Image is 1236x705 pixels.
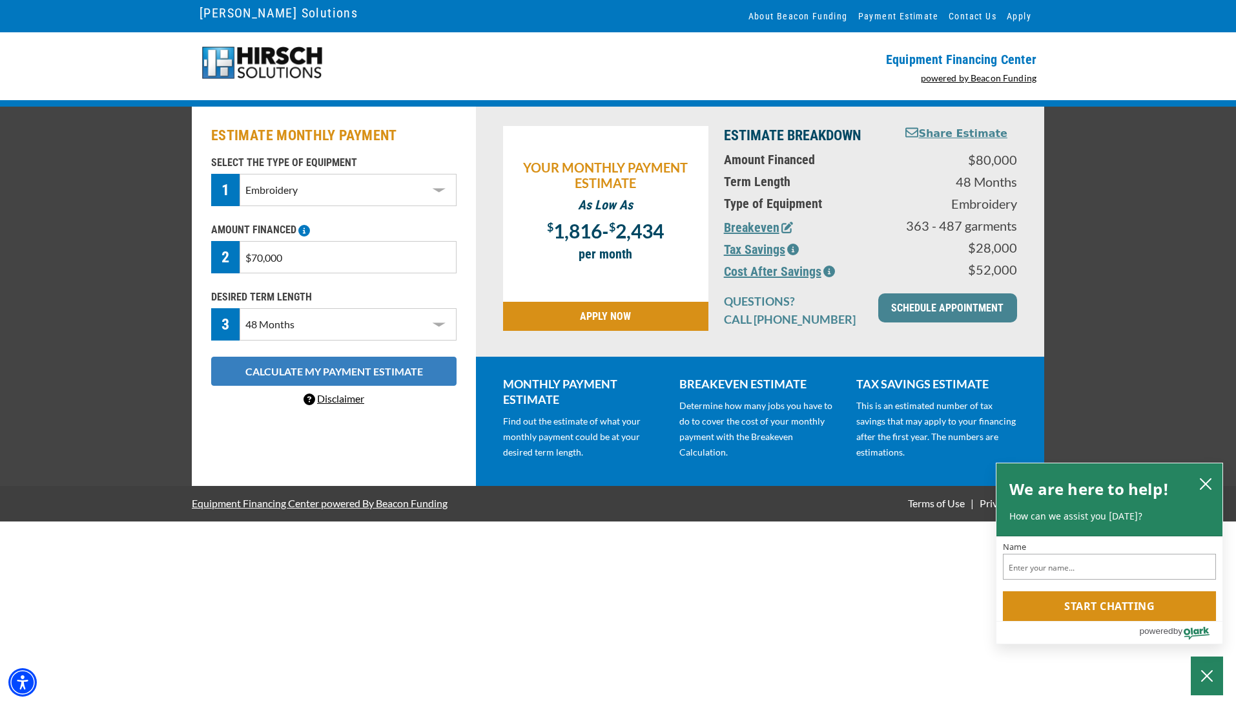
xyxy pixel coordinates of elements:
span: | [971,497,974,509]
button: close chatbox [1195,474,1216,492]
a: Disclaimer [304,392,364,405]
button: Close Chatbox [1191,657,1223,695]
p: TAX SAVINGS ESTIMATE [856,376,1017,392]
span: 2,434 [615,219,664,242]
div: 3 [211,308,240,341]
label: Name [1003,543,1216,551]
p: How can we assist you [DATE]? [1009,510,1210,523]
p: Embroidery [904,196,1017,211]
div: Accessibility Menu [8,668,37,697]
p: Type of Equipment [724,196,889,211]
a: Powered by Olark [1139,622,1222,644]
p: per month [510,246,702,262]
p: $28,000 [904,240,1017,255]
p: $80,000 [904,152,1017,167]
p: 48 Months [904,174,1017,189]
p: - [510,219,702,240]
div: 1 [211,174,240,206]
p: SELECT THE TYPE OF EQUIPMENT [211,155,457,171]
button: Share Estimate [905,126,1007,142]
p: MONTHLY PAYMENT ESTIMATE [503,376,664,407]
span: powered [1139,623,1173,639]
button: Cost After Savings [724,262,835,281]
button: Tax Savings [724,240,799,259]
div: 2 [211,241,240,273]
a: [PERSON_NAME] Solutions [200,2,358,24]
p: Term Length [724,174,889,189]
button: Start chatting [1003,591,1216,621]
h2: We are here to help! [1009,476,1169,502]
input: $0 [240,241,457,273]
a: Privacy Policy - open in a new tab [977,497,1044,509]
p: BREAKEVEN ESTIMATE [679,376,840,392]
p: Amount Financed [724,152,889,167]
span: 1,816 [553,219,602,242]
p: As Low As [510,197,702,213]
p: Equipment Financing Center [626,52,1036,67]
a: APPLY NOW [503,302,708,331]
button: CALCULATE MY PAYMENT ESTIMATE [211,357,457,386]
p: This is an estimated number of tax savings that may apply to your financing after the first year.... [856,398,1017,460]
p: Determine how many jobs you have to do to cover the cost of your monthly payment with the Breakev... [679,398,840,460]
span: by [1173,623,1182,639]
button: Breakeven [724,218,793,237]
span: $ [547,220,553,234]
p: $52,000 [904,262,1017,277]
a: powered by Beacon Funding - open in a new tab [921,72,1037,83]
p: Find out the estimate of what your monthly payment could be at your desired term length. [503,414,664,460]
p: YOUR MONTHLY PAYMENT ESTIMATE [510,160,702,191]
img: logo [200,45,324,81]
a: Terms of Use - open in a new tab [905,497,967,509]
p: DESIRED TERM LENGTH [211,289,457,305]
div: olark chatbox [996,463,1223,645]
p: QUESTIONS? [724,293,863,309]
span: $ [609,220,615,234]
input: Name [1003,554,1216,580]
p: CALL [PHONE_NUMBER] [724,311,863,327]
p: ESTIMATE BREAKDOWN [724,126,889,145]
a: Equipment Financing Center powered By Beacon Funding - open in a new tab [192,487,448,519]
h2: ESTIMATE MONTHLY PAYMENT [211,126,457,145]
a: SCHEDULE APPOINTMENT [878,293,1017,322]
p: 363 - 487 garments [904,218,1017,233]
p: AMOUNT FINANCED [211,222,457,238]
